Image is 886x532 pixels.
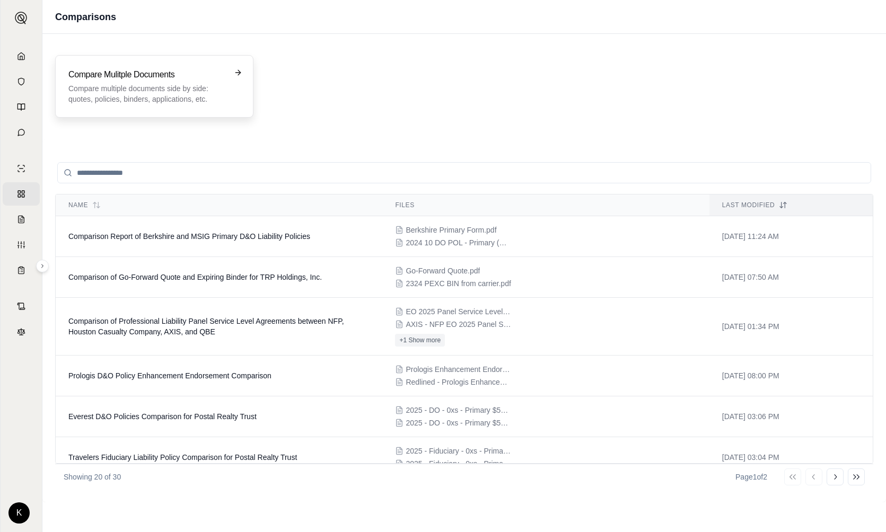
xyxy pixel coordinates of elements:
[55,10,116,24] h1: Comparisons
[709,216,873,257] td: [DATE] 11:24 AM
[3,95,40,119] a: Prompt Library
[709,298,873,356] td: [DATE] 01:34 PM
[722,201,860,209] div: Last modified
[406,418,512,428] span: 2025 - DO - 0xs - Primary $5M Quote - Everest.pdf
[406,237,512,248] span: 2024 10 DO POL - Primary (MSIG) - Policy Form Only.pdf
[36,260,49,272] button: Expand sidebar
[406,225,496,235] span: Berkshire Primary Form.pdf
[395,334,445,347] button: +1 Show more
[64,472,121,482] p: Showing 20 of 30
[709,396,873,437] td: [DATE] 03:06 PM
[3,182,40,206] a: Policy Comparisons
[406,405,512,415] span: 2025 - DO - 0xs - Primary $5M Binder - Everest.pdf
[382,194,709,216] th: Files
[3,320,40,343] a: Legal Search Engine
[3,233,40,256] a: Custom Report
[3,208,40,231] a: Claim Coverage
[735,472,767,482] div: Page 1 of 2
[68,453,297,462] span: Travelers Fiduciary Liability Policy Comparison for Postal Realty Trust
[68,371,271,380] span: Prologis D&O Policy Enhancement Endorsement Comparison
[3,157,40,180] a: Single Policy
[68,232,310,241] span: Comparison Report of Berkshire and MSIG Primary D&O Liability Policies
[3,70,40,93] a: Documents Vault
[709,437,873,478] td: [DATE] 03:04 PM
[68,317,344,336] span: Comparison of Professional Liability Panel Service Level Agreements between NFP, Houston Casualty...
[68,273,322,281] span: Comparison of Go-Forward Quote and Expiring Binder for TRP Holdings, Inc.
[709,257,873,298] td: [DATE] 07:50 AM
[406,278,511,289] span: 2324 PEXC BIN from carrier.pdf
[406,306,512,317] span: EO 2025 Panel Service Level Agreement - Draft_SCS Edit 4 21 25_v2 (004) accepted.docx
[68,412,257,421] span: Everest D&O Policies Comparison for Postal Realty Trust
[406,319,512,330] span: AXIS - NFP EO 2025 Panel Service Level Agreement (AXIS Legal Draft 2025-0604).docx
[406,364,512,375] span: Prologis Enhancement Endorsement (AT0.docx
[3,295,40,318] a: Contract Analysis
[406,458,512,469] span: 2025 - Fiduciary - 0xs - Primary Binder - Travelers.pdf
[68,201,370,209] div: Name
[406,265,480,276] span: Go-Forward Quote.pdf
[11,7,32,29] button: Expand sidebar
[3,45,40,68] a: Home
[406,377,512,387] span: Redlined - Prologis Enhancement Endorsement (AT03262025) - subject to Chubb legal review (004).docx
[709,356,873,396] td: [DATE] 08:00 PM
[68,68,225,81] h3: Compare Mulitple Documents
[8,502,30,524] div: K
[3,121,40,144] a: Chat
[15,12,28,24] img: Expand sidebar
[68,83,225,104] p: Compare multiple documents side by side: quotes, policies, binders, applications, etc.
[406,446,512,456] span: 2025 - Fiduciary - 0xs - Primary Quote - Travelers.pdf
[3,259,40,282] a: Coverage Table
